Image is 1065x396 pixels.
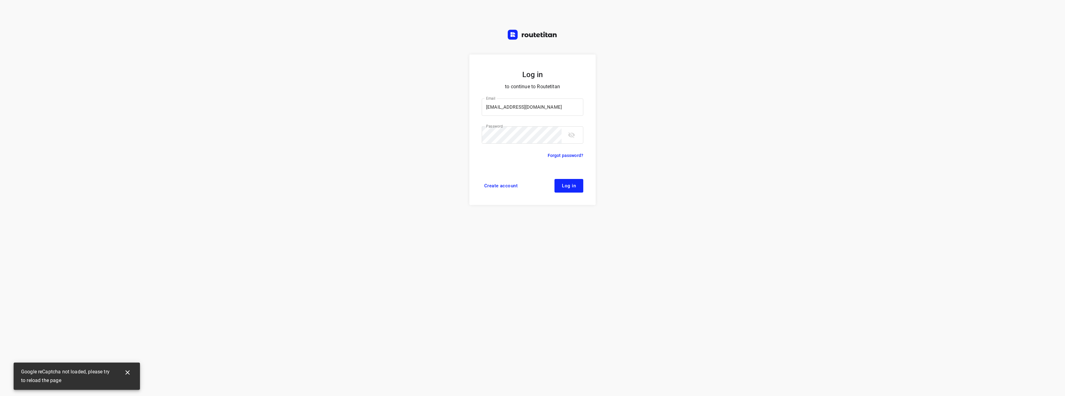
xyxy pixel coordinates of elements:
h5: Log in [482,69,583,80]
span: Create account [484,183,518,188]
p: to continue to Routetitan [482,82,583,91]
a: Routetitan [508,30,557,41]
button: Log in [554,179,583,193]
a: Forgot password? [548,152,583,159]
span: Google reCaptcha not loaded, please try to reload the page [21,368,115,385]
a: Create account [482,179,520,193]
button: toggle password visibility [564,128,579,142]
img: Routetitan [508,30,557,40]
span: Log in [562,183,576,188]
